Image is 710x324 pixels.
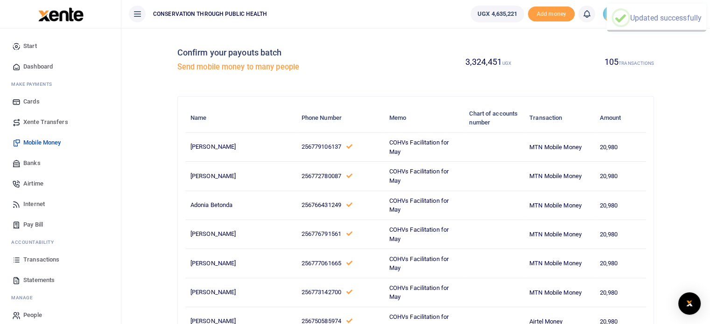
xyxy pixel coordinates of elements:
span: [PERSON_NAME] [190,172,236,179]
div: Open Intercom Messenger [678,292,701,315]
td: COHVs Facilitation for May [384,278,464,307]
span: UGX 4,635,221 [478,9,517,19]
td: COHVs Facilitation for May [384,132,464,161]
h5: Send mobile money to many people [177,62,412,72]
td: MTN Mobile Money [524,278,594,307]
td: 20,980 [594,191,646,220]
label: 105 [605,55,654,68]
td: 20,980 [594,249,646,278]
span: CONSERVATION THROUGH PUBLIC HEALTH [149,10,271,18]
a: Cards [7,91,113,112]
td: COHVs Facilitation for May [384,191,464,220]
span: Adonia Betonda [190,201,232,208]
a: Pay Bill [7,214,113,235]
a: This number has been validated [346,289,352,296]
a: Banks [7,153,113,173]
span: [PERSON_NAME] [190,230,236,237]
a: UGX 4,635,221 [471,6,524,22]
th: Memo: activate to sort column ascending [384,104,464,133]
td: 20,980 [594,278,646,307]
span: 256776791561 [302,230,341,237]
span: Airtime [23,179,43,188]
span: 256773142700 [302,289,341,296]
a: Internet [7,194,113,214]
span: 256766431249 [302,201,341,208]
span: Add money [528,7,575,22]
td: MTN Mobile Money [524,220,594,249]
li: Wallet ballance [467,6,528,22]
a: Start [7,36,113,56]
span: countability [18,240,54,245]
td: COHVs Facilitation for May [384,162,464,191]
a: This number has been validated [346,260,352,267]
span: Statements [23,276,55,285]
span: Transactions [23,255,59,264]
td: 20,980 [594,220,646,249]
span: ake Payments [16,82,52,87]
span: 256779106137 [302,143,341,150]
td: MTN Mobile Money [524,162,594,191]
span: [PERSON_NAME] [190,289,236,296]
span: People [23,310,42,320]
th: Phone Number: activate to sort column ascending [296,104,384,133]
a: This number has been validated [346,143,352,150]
a: Add money [528,10,575,17]
label: 3,324,451 [465,55,511,68]
a: Mobile Money [7,132,113,153]
span: Mobile Money [23,138,61,147]
img: logo-large [38,7,84,21]
span: 256772780087 [302,172,341,179]
small: TRANSACTIONS [619,61,654,66]
li: M [7,77,113,91]
li: M [7,290,113,305]
td: 20,980 [594,162,646,191]
a: This number has been validated [346,201,352,208]
td: MTN Mobile Money [524,249,594,278]
th: Transaction: activate to sort column ascending [524,104,594,133]
span: Internet [23,200,45,209]
span: 256777061665 [302,260,341,267]
td: COHVs Facilitation for May [384,249,464,278]
a: Transactions [7,249,113,270]
a: Xente Transfers [7,112,113,132]
a: This number has been validated [346,230,352,237]
span: anage [16,295,33,300]
span: Start [23,41,37,51]
li: Toup your wallet [528,7,575,22]
td: COHVs Facilitation for May [384,220,464,249]
a: Dashboard [7,56,113,77]
span: Pay Bill [23,220,43,229]
td: MTN Mobile Money [524,191,594,220]
a: Airtime [7,173,113,194]
span: Cards [23,97,40,106]
a: logo-small logo-large logo-large [37,10,84,17]
span: [PERSON_NAME] [190,260,236,267]
h4: Confirm your payouts batch [177,48,412,58]
small: UGX [502,61,511,66]
span: Banks [23,159,41,168]
td: 20,980 [594,132,646,161]
th: Chart of accounts number: activate to sort column ascending [464,104,524,133]
th: Amount: activate to sort column ascending [594,104,646,133]
a: Statements [7,270,113,290]
span: [PERSON_NAME] [190,143,236,150]
th: Name: activate to sort column descending [185,104,296,133]
span: Dashboard [23,62,53,71]
li: Ac [7,235,113,249]
td: MTN Mobile Money [524,132,594,161]
a: This number has been validated [346,172,352,179]
span: Xente Transfers [23,117,68,127]
div: Updated successfully [630,14,702,22]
